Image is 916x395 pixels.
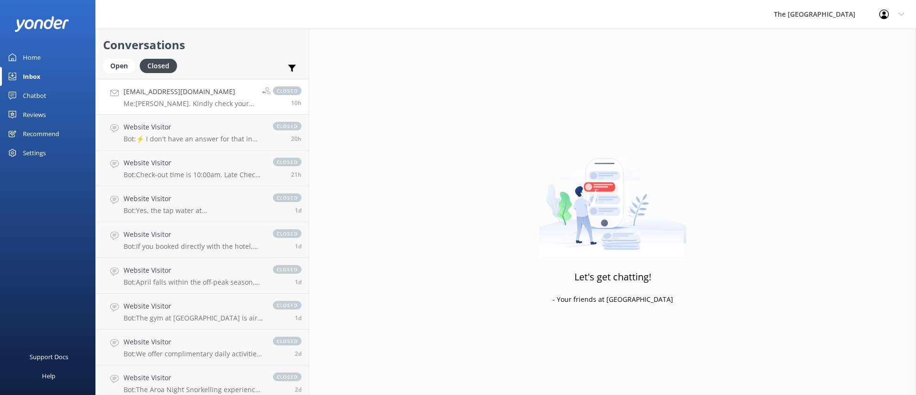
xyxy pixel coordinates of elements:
h4: Website Visitor [124,301,263,311]
span: Sep 18 2025 12:50am (UTC -10:00) Pacific/Honolulu [295,278,302,286]
span: Sep 19 2025 08:30am (UTC -10:00) Pacific/Honolulu [291,99,302,107]
a: Website VisitorBot:We offer complimentary daily activities for all guests at the resort, includin... [96,330,309,365]
img: yonder-white-logo.png [14,16,69,32]
span: Sep 18 2025 09:10am (UTC -10:00) Pacific/Honolulu [295,242,302,250]
p: Bot: If you booked directly with the hotel, you can amend your booking using the booking engine o... [124,242,263,251]
span: closed [273,373,302,381]
span: closed [273,337,302,345]
a: Website VisitorBot:April falls within the off-peak season, which runs from May to December. Howev... [96,258,309,294]
p: - Your friends at [GEOGRAPHIC_DATA] [552,294,673,305]
a: Website VisitorBot:Check-out time is 10:00am. Late Check-Out is subject to availability and can b... [96,150,309,186]
div: Recommend [23,124,59,143]
span: closed [273,122,302,130]
span: Sep 18 2025 02:25pm (UTC -10:00) Pacific/Honolulu [295,206,302,214]
p: Bot: The gym at [GEOGRAPHIC_DATA] is air-conditioned and offers free weights, exercise balls, and... [124,314,263,322]
p: Bot: ⚡ I don't have an answer for that in my knowledge base. Please try and rephrase your questio... [124,135,263,143]
h4: Website Visitor [124,158,263,168]
p: Me: [PERSON_NAME]. Kindly check your email for our response regarding your inquiry. Please feel f... [124,99,255,108]
span: Sep 18 2025 09:38pm (UTC -10:00) Pacific/Honolulu [291,171,302,179]
div: Closed [140,59,177,73]
span: Sep 17 2025 05:10pm (UTC -10:00) Pacific/Honolulu [295,385,302,394]
h2: Conversations [103,36,302,54]
span: closed [273,229,302,238]
h4: Website Visitor [124,337,263,347]
div: Settings [23,143,46,162]
span: Sep 18 2025 12:37am (UTC -10:00) Pacific/Honolulu [295,314,302,322]
img: artwork of a man stealing a conversation from at giant smartphone [539,138,687,257]
span: Sep 17 2025 06:10pm (UTC -10:00) Pacific/Honolulu [295,350,302,358]
h4: Website Visitor [124,229,263,240]
h4: [EMAIL_ADDRESS][DOMAIN_NAME] [124,86,255,97]
div: Inbox [23,67,41,86]
a: Website VisitorBot:⚡ I don't have an answer for that in my knowledge base. Please try and rephras... [96,115,309,150]
p: Bot: We offer complimentary daily activities for all guests at the resort, including snorkeling t... [124,350,263,358]
a: Open [103,60,140,71]
h4: Website Visitor [124,193,263,204]
div: Open [103,59,135,73]
a: [EMAIL_ADDRESS][DOMAIN_NAME]Me:[PERSON_NAME]. Kindly check your email for our response regarding ... [96,79,309,115]
a: Closed [140,60,182,71]
span: Sep 18 2025 11:06pm (UTC -10:00) Pacific/Honolulu [291,135,302,143]
a: Website VisitorBot:Yes, the tap water at [GEOGRAPHIC_DATA] and Sanctuary is safe to drink as it g... [96,186,309,222]
div: Home [23,48,41,67]
a: Website VisitorBot:The gym at [GEOGRAPHIC_DATA] is air-conditioned and offers free weights, exerc... [96,294,309,330]
div: Help [42,366,55,385]
span: closed [273,265,302,274]
p: Bot: Yes, the tap water at [GEOGRAPHIC_DATA] and Sanctuary is safe to drink as it goes through a ... [124,206,263,215]
p: Bot: Check-out time is 10:00am. Late Check-Out is subject to availability and can be confirmed 24... [124,171,263,179]
div: Chatbot [23,86,46,105]
div: Support Docs [30,347,68,366]
h4: Website Visitor [124,265,263,276]
span: closed [273,193,302,202]
span: closed [273,301,302,310]
p: Bot: The Aroa Night Snorkelling experience costs $30 per adult and $15 per child (ages [DEMOGRAPH... [124,385,263,394]
span: closed [273,158,302,166]
span: closed [273,86,302,95]
div: Reviews [23,105,46,124]
h3: Let's get chatting! [574,269,651,285]
h4: Website Visitor [124,373,263,383]
h4: Website Visitor [124,122,263,132]
a: Website VisitorBot:If you booked directly with the hotel, you can amend your booking using the bo... [96,222,309,258]
p: Bot: April falls within the off-peak season, which runs from May to December. However, school hol... [124,278,263,287]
